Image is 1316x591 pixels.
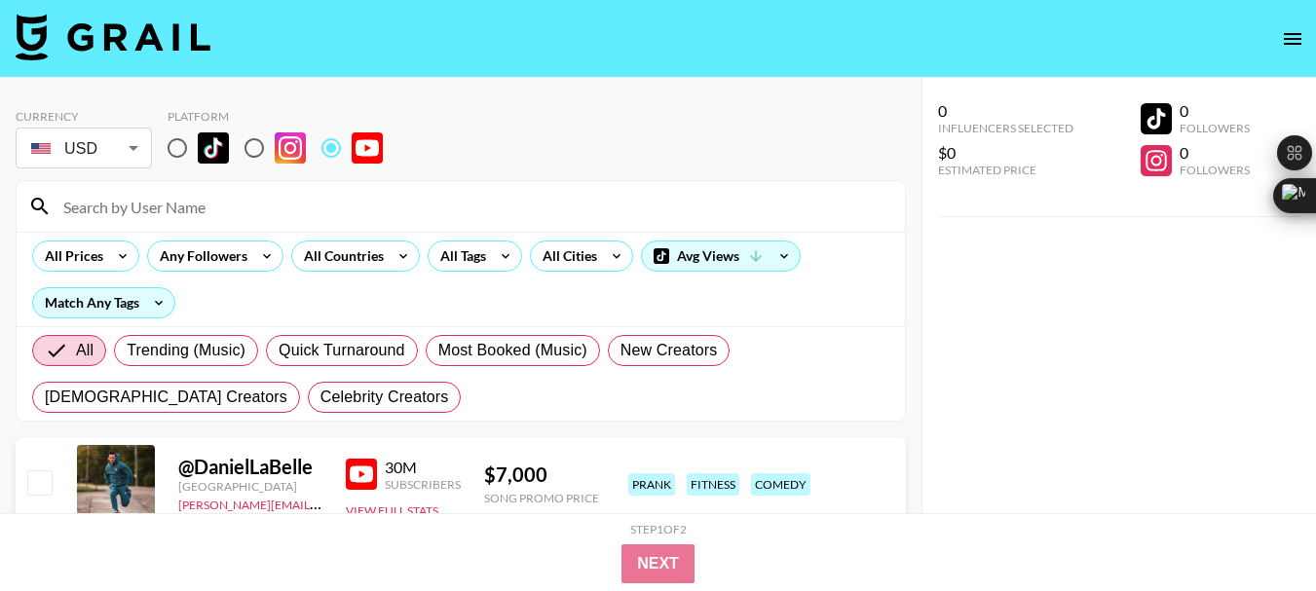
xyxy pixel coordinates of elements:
div: $0 [938,143,1073,163]
div: Influencers Selected [938,121,1073,135]
div: All Tags [429,241,490,271]
div: Song Promo Price [484,491,599,505]
div: comedy [751,473,810,496]
div: 0 [1180,101,1250,121]
div: Currency [16,109,152,124]
div: prank [628,473,675,496]
img: TikTok [198,132,229,164]
div: Platform [168,109,398,124]
div: [GEOGRAPHIC_DATA] [178,479,322,494]
div: Any Followers [148,241,251,271]
input: Search by User Name [52,191,893,222]
div: Match Any Tags [33,288,174,317]
div: @ DanielLaBelle [178,455,322,479]
div: All Prices [33,241,107,271]
a: [PERSON_NAME][EMAIL_ADDRESS][DOMAIN_NAME] [178,494,467,512]
span: Most Booked (Music) [438,339,587,362]
span: Quick Turnaround [279,339,405,362]
div: USD [19,131,148,166]
div: 0 [938,101,1073,121]
div: All Cities [531,241,601,271]
img: Grail Talent [16,14,210,60]
iframe: Drift Widget Chat Controller [1219,494,1293,568]
button: View Full Stats [346,503,438,518]
div: 0 [1180,143,1250,163]
span: All [76,339,94,362]
div: Avg Views [642,241,800,271]
div: $ 7,000 [484,462,599,487]
div: 30M [385,458,461,477]
div: fitness [687,473,739,496]
span: [DEMOGRAPHIC_DATA] Creators [45,386,287,409]
div: Followers [1180,163,1250,177]
img: YouTube [346,459,377,490]
img: YouTube [352,132,383,164]
button: open drawer [1273,19,1312,58]
div: Followers [1180,121,1250,135]
div: All Countries [292,241,388,271]
span: New Creators [620,339,718,362]
div: Subscribers [385,477,461,492]
button: Next [621,544,695,583]
span: Celebrity Creators [320,386,449,409]
div: Estimated Price [938,163,1073,177]
img: Instagram [275,132,306,164]
span: Trending (Music) [127,339,245,362]
div: Step 1 of 2 [630,522,687,536]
